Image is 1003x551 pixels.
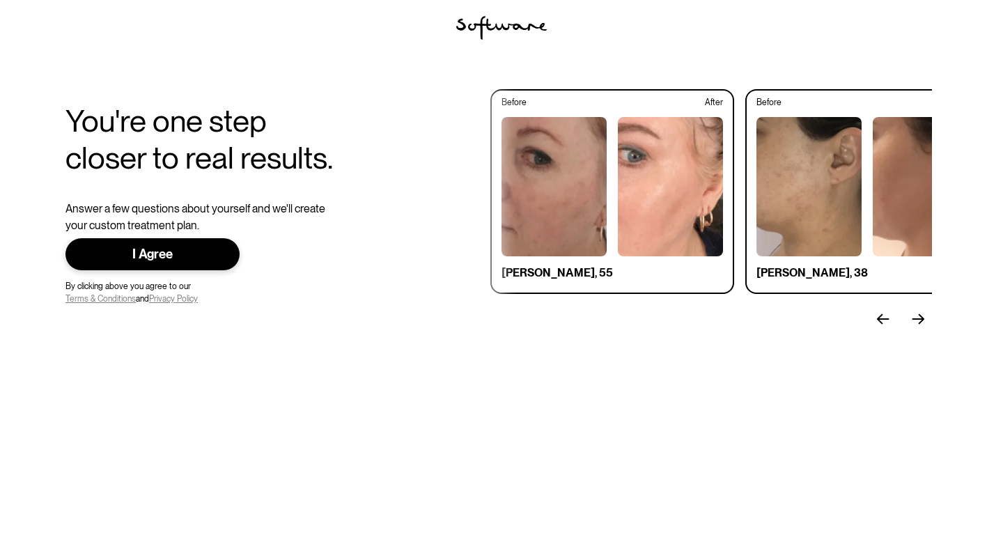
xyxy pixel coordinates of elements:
div: next slide [904,305,932,333]
p: Before [756,96,782,109]
p: After [705,96,723,109]
img: woman with acne before [756,117,862,256]
a: Terms & Conditions [65,294,136,304]
div: By clicking above you agree to our [65,280,348,293]
img: arrow left [912,313,924,325]
p: [PERSON_NAME], 38 [756,265,868,281]
h1: You're one step closer to real results. [65,103,348,177]
img: woman without acne after [873,117,978,256]
img: woman with acne before [501,117,607,256]
p: [PERSON_NAME], 55 [501,265,613,281]
div: I Agree [88,247,217,263]
a: I Agree [65,238,240,271]
p: Before [501,96,527,109]
div: and [65,293,348,305]
div: Answer a few questions about yourself and we'll create your custom treatment plan. [65,201,348,234]
div: previous slide [869,305,897,333]
img: arrow left [877,313,889,325]
div: carousel [490,89,932,333]
div: 1 of 3 [490,89,740,333]
img: woman without acne after [618,117,723,256]
a: Privacy Policy [149,294,198,304]
div: 2 of 3 [745,89,995,333]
